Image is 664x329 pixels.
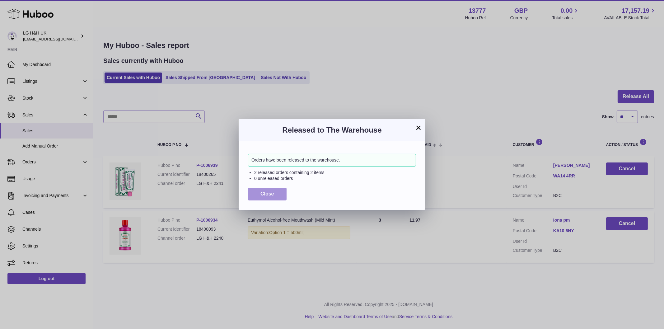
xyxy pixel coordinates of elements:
[254,170,416,176] li: 2 released orders containing 2 items
[415,124,422,131] button: ×
[248,154,416,167] div: Orders have been released to the warehouse.
[248,125,416,135] h3: Released to The Warehouse
[260,191,274,196] span: Close
[248,188,287,200] button: Close
[254,176,416,181] li: 0 unreleased orders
